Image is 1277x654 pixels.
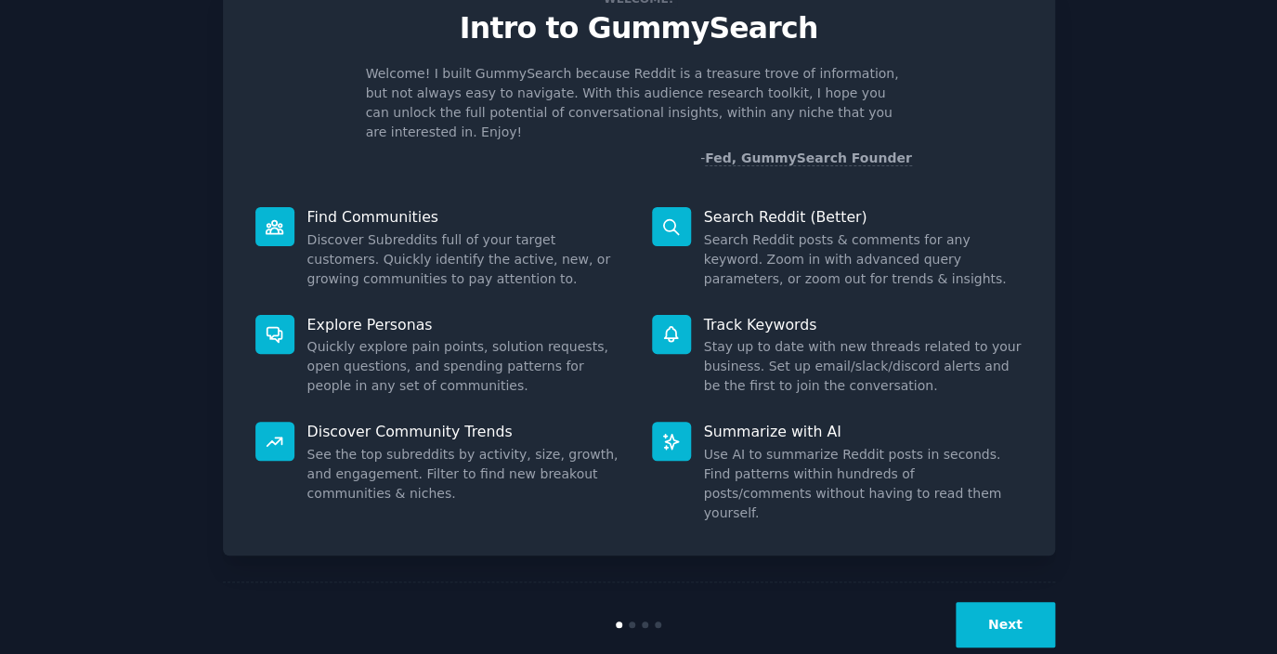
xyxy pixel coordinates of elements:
[307,315,626,334] p: Explore Personas
[956,602,1055,647] button: Next
[704,422,1023,441] p: Summarize with AI
[307,445,626,504] dd: See the top subreddits by activity, size, growth, and engagement. Filter to find new breakout com...
[704,445,1023,523] dd: Use AI to summarize Reddit posts in seconds. Find patterns within hundreds of posts/comments with...
[307,337,626,396] dd: Quickly explore pain points, solution requests, open questions, and spending patterns for people ...
[307,422,626,441] p: Discover Community Trends
[704,337,1023,396] dd: Stay up to date with new threads related to your business. Set up email/slack/discord alerts and ...
[242,12,1036,45] p: Intro to GummySearch
[704,315,1023,334] p: Track Keywords
[704,230,1023,289] dd: Search Reddit posts & comments for any keyword. Zoom in with advanced query parameters, or zoom o...
[307,230,626,289] dd: Discover Subreddits full of your target customers. Quickly identify the active, new, or growing c...
[700,149,912,168] div: -
[366,64,912,142] p: Welcome! I built GummySearch because Reddit is a treasure trove of information, but not always ea...
[704,207,1023,227] p: Search Reddit (Better)
[307,207,626,227] p: Find Communities
[705,150,912,166] a: Fed, GummySearch Founder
